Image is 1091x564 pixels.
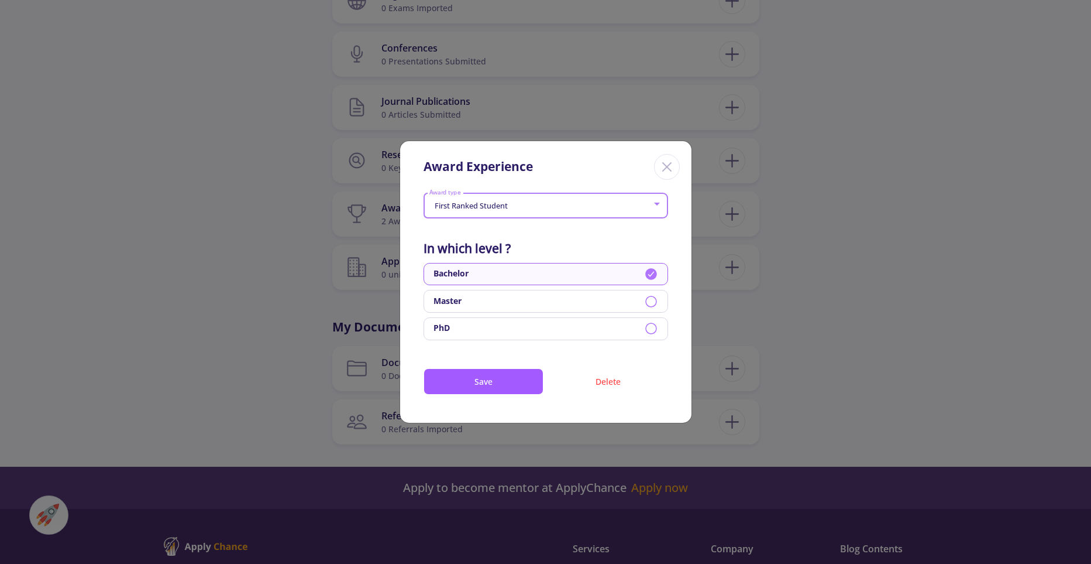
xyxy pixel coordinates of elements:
button: Save [424,368,543,395]
b: Bachelor [433,267,469,281]
button: Delete [548,368,668,395]
b: In which level ? [424,240,511,257]
span: First Ranked Student [432,200,508,211]
div: Close [654,154,680,180]
b: PhD [433,322,450,336]
div: Award Experience [424,158,533,176]
b: Master [433,295,462,309]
